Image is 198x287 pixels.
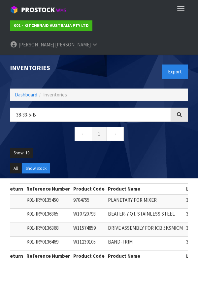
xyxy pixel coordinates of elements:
[72,222,106,237] td: W11574859
[5,250,25,261] th: Return
[72,209,106,223] td: W10720793
[72,184,106,194] th: Product Code
[10,163,21,174] button: All
[10,65,94,72] h1: Inventories
[25,184,72,194] th: Reference Number
[10,148,33,158] button: Show: 10
[22,163,50,174] button: Show Stock
[162,65,188,79] button: Export
[15,91,37,98] a: Dashboard
[5,184,25,194] th: Return
[92,127,107,141] a: 1
[25,222,72,237] td: K01-IRY0136368
[72,195,106,209] td: 9704755
[72,237,106,251] td: W11230105
[10,20,92,31] a: K01 - KITCHENAID AUSTRALIA PTY LTD
[10,6,18,14] img: cube-alt.png
[21,6,55,14] span: ProStock
[106,250,184,261] th: Product Name
[72,250,106,261] th: Product Code
[14,23,89,28] strong: K01 - KITCHENAID AUSTRALIA PTY LTD
[55,41,91,48] span: [PERSON_NAME]
[25,237,72,251] td: K01-IRY0136469
[25,195,72,209] td: K01-IRY0135450
[10,108,171,122] input: Search inventories
[106,222,184,237] td: DRIVE ASSEMBLY FOR ICB 5KSMICM
[56,7,66,13] small: WMS
[25,209,72,223] td: K01-IRY0136365
[106,209,184,223] td: BEATER-7 QT. STAINLESS STEEL
[18,41,54,48] span: [PERSON_NAME]
[10,127,188,143] nav: Page navigation
[106,237,184,251] td: BAND-TRIM
[106,127,124,141] a: →
[106,195,184,209] td: PLANETARY FOR MIXER
[106,184,184,194] th: Product Name
[25,250,72,261] th: Reference Number
[75,127,92,141] a: ←
[43,91,67,98] span: Inventories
